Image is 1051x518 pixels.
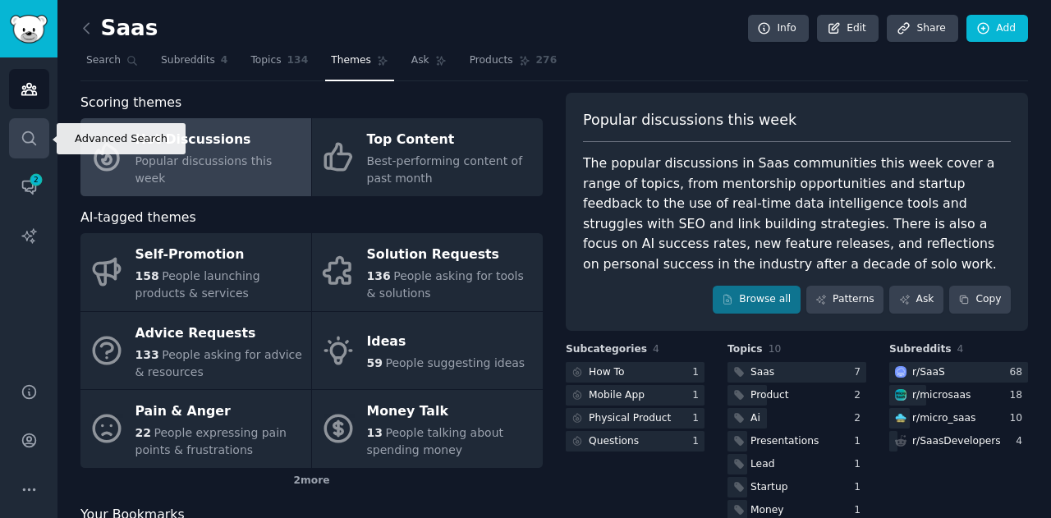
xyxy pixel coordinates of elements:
[80,48,144,81] a: Search
[966,15,1028,43] a: Add
[135,154,273,185] span: Popular discussions this week
[464,48,562,81] a: Products276
[135,242,303,268] div: Self-Promotion
[29,174,44,186] span: 2
[135,269,159,282] span: 158
[854,480,866,495] div: 1
[889,408,1028,429] a: micro_saasr/micro_saas10
[817,15,879,43] a: Edit
[367,127,535,154] div: Top Content
[221,53,228,68] span: 4
[135,127,303,154] div: Hot Discussions
[806,286,883,314] a: Patterns
[727,408,866,429] a: Ai2
[895,366,906,378] img: SaaS
[589,365,625,380] div: How To
[750,388,789,403] div: Product
[135,426,287,456] span: People expressing pain points & frustrations
[727,362,866,383] a: Saas7
[583,154,1011,274] div: The popular discussions in Saas communities this week cover a range of topics, from mentorship op...
[692,434,704,449] div: 1
[80,468,543,494] div: 2 more
[367,154,523,185] span: Best-performing content of past month
[312,312,543,390] a: Ideas59People suggesting ideas
[750,503,784,518] div: Money
[86,53,121,68] span: Search
[889,286,943,314] a: Ask
[135,348,302,378] span: People asking for advice & resources
[406,48,452,81] a: Ask
[854,388,866,403] div: 2
[889,362,1028,383] a: SaaSr/SaaS68
[957,343,964,355] span: 4
[367,356,383,369] span: 59
[80,93,181,113] span: Scoring themes
[1009,388,1028,403] div: 18
[80,118,311,196] a: Hot DiscussionsPopular discussions this week
[367,426,504,456] span: People talking about spending money
[80,16,158,42] h2: Saas
[750,365,774,380] div: Saas
[653,343,659,355] span: 4
[889,385,1028,406] a: microsaasr/microsaas18
[367,242,535,268] div: Solution Requests
[566,408,704,429] a: Physical Product1
[727,454,866,474] a: Lead1
[331,53,371,68] span: Themes
[367,426,383,439] span: 13
[135,348,159,361] span: 133
[80,233,311,311] a: Self-Promotion158People launching products & services
[692,388,704,403] div: 1
[727,431,866,452] a: Presentations1
[155,48,233,81] a: Subreddits4
[854,503,866,518] div: 1
[245,48,314,81] a: Topics134
[589,388,645,403] div: Mobile App
[367,269,391,282] span: 136
[854,434,866,449] div: 1
[10,15,48,44] img: GummySearch logo
[312,233,543,311] a: Solution Requests136People asking for tools & solutions
[692,365,704,380] div: 1
[367,399,535,425] div: Money Talk
[135,320,303,346] div: Advice Requests
[769,343,782,355] span: 10
[889,342,952,357] span: Subreddits
[912,388,971,403] div: r/ microsaas
[854,365,866,380] div: 7
[727,342,763,357] span: Topics
[135,399,303,425] div: Pain & Anger
[1016,434,1028,449] div: 4
[949,286,1011,314] button: Copy
[589,411,671,426] div: Physical Product
[895,412,906,424] img: micro_saas
[411,53,429,68] span: Ask
[135,426,151,439] span: 22
[583,110,796,131] span: Popular discussions this week
[854,457,866,472] div: 1
[727,477,866,497] a: Startup1
[750,480,787,495] div: Startup
[367,269,524,300] span: People asking for tools & solutions
[589,434,639,449] div: Questions
[80,390,311,468] a: Pain & Anger22People expressing pain points & frustrations
[895,389,906,401] img: microsaas
[9,167,49,207] a: 2
[312,118,543,196] a: Top ContentBest-performing content of past month
[566,342,647,357] span: Subcategories
[750,434,819,449] div: Presentations
[566,385,704,406] a: Mobile App1
[470,53,513,68] span: Products
[912,411,975,426] div: r/ micro_saas
[750,457,774,472] div: Lead
[135,269,260,300] span: People launching products & services
[566,362,704,383] a: How To1
[536,53,558,68] span: 276
[287,53,309,68] span: 134
[1009,365,1028,380] div: 68
[80,208,196,228] span: AI-tagged themes
[385,356,525,369] span: People suggesting ideas
[250,53,281,68] span: Topics
[912,434,1001,449] div: r/ SaasDevelopers
[889,431,1028,452] a: r/SaasDevelopers4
